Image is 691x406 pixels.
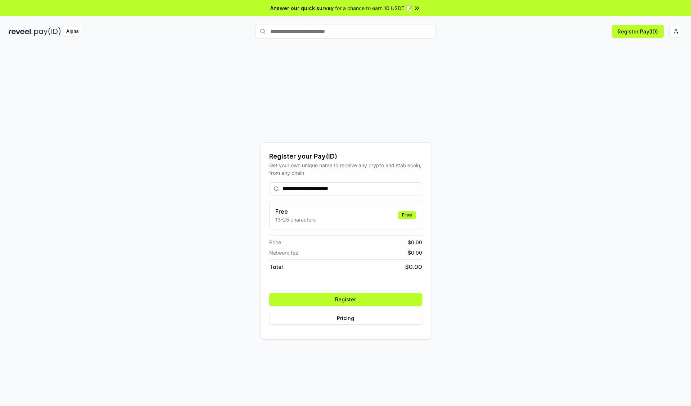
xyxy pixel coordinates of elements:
[275,216,316,223] p: 13-25 characters
[269,151,422,161] div: Register your Pay(ID)
[335,4,412,12] span: for a chance to earn 10 USDT 📝
[612,25,664,38] button: Register Pay(ID)
[9,27,33,36] img: reveel_dark
[269,312,422,325] button: Pricing
[269,238,281,246] span: Price
[398,211,416,219] div: Free
[269,263,283,271] span: Total
[408,238,422,246] span: $ 0.00
[269,293,422,306] button: Register
[408,249,422,256] span: $ 0.00
[269,161,422,177] div: Get your own unique name to receive any crypto and stablecoin, from any chain
[275,207,316,216] h3: Free
[62,27,82,36] div: Alpha
[405,263,422,271] span: $ 0.00
[34,27,61,36] img: pay_id
[270,4,334,12] span: Answer our quick survey
[269,249,298,256] span: Network fee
